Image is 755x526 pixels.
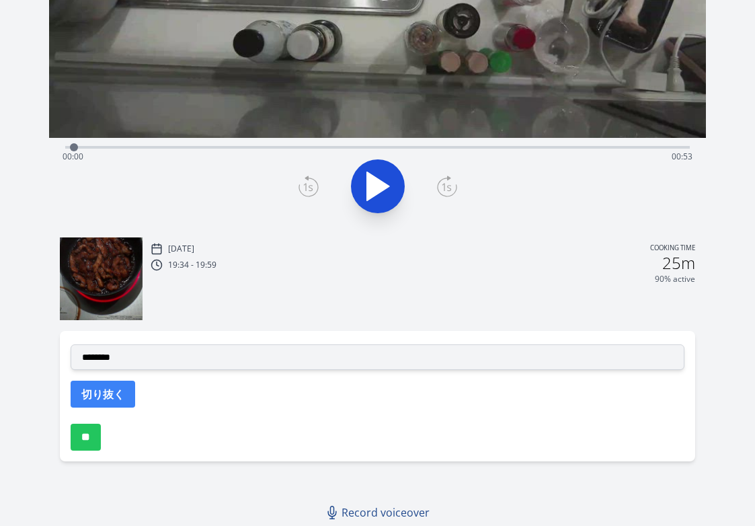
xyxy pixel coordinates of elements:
a: Record voiceover [320,499,438,526]
p: Cooking time [650,243,695,255]
span: 00:53 [672,151,692,162]
span: Record voiceover [342,504,430,521]
p: 19:34 - 19:59 [168,260,216,270]
p: 90% active [655,274,695,285]
img: 250829103448_thumb.jpeg [60,237,143,320]
h2: 25m [662,255,695,271]
p: [DATE] [168,243,194,254]
button: 切り抜く [71,381,135,408]
span: 00:00 [63,151,83,162]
